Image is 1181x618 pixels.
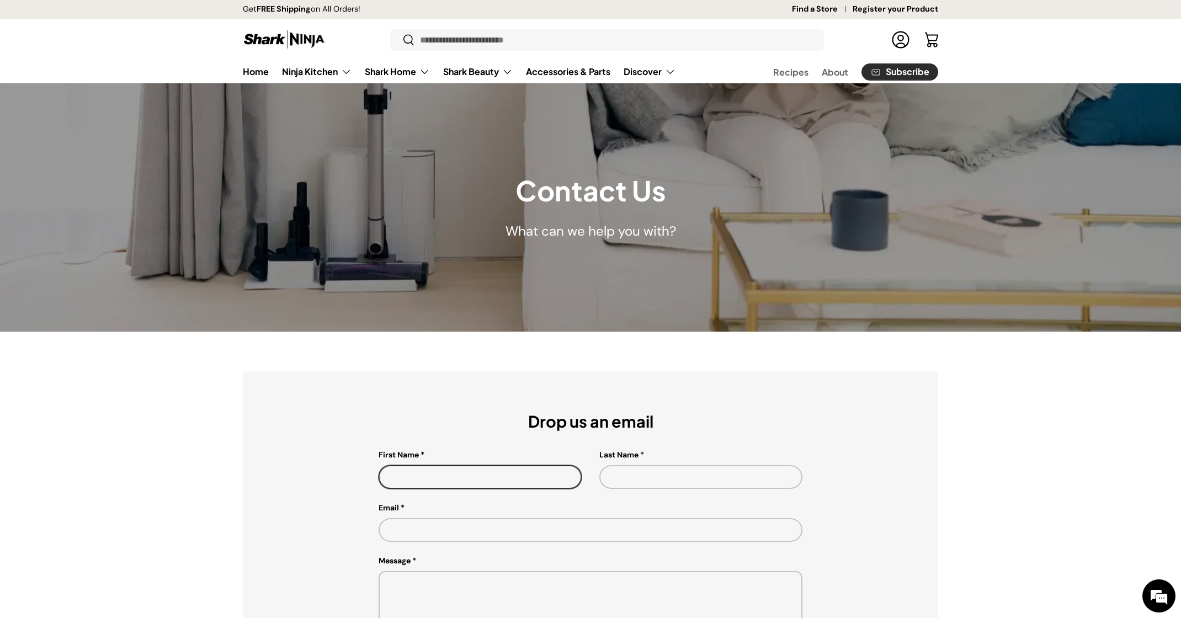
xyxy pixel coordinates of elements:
label: Message [379,555,802,567]
a: Register your Product [853,3,938,15]
a: Home [243,61,269,82]
a: Accessories & Parts [526,61,610,82]
span: Subscribe [886,67,929,76]
summary: Shark Beauty [437,61,519,83]
a: Recipes [773,61,808,83]
p: Get on All Orders! [243,3,360,15]
a: Subscribe [861,63,938,81]
strong: FREE Shipping [257,4,311,14]
nav: Primary [243,61,675,83]
a: Find a Store [792,3,853,15]
h2: Drop us an email [379,411,802,431]
h1: Contact Us [506,173,676,207]
a: About [822,61,848,83]
summary: Ninja Kitchen [275,61,358,83]
nav: Secondary [747,61,938,83]
img: Shark Ninja Philippines [243,29,326,50]
label: Email [379,502,802,514]
summary: Discover [617,61,682,83]
label: First Name [379,449,582,461]
summary: Shark Home [358,61,437,83]
p: What can we help you with? [506,221,676,241]
label: Last Name [599,449,802,461]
